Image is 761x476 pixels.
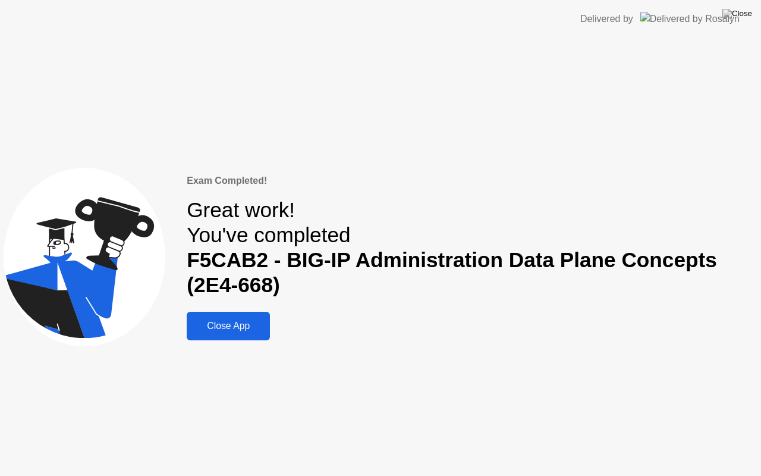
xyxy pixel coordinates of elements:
[722,9,752,18] img: Close
[580,12,633,26] div: Delivered by
[190,321,266,331] div: Close App
[640,12,740,26] img: Delivered by Rosalyn
[187,198,757,298] div: Great work! You've completed
[187,248,717,296] b: F5CAB2 - BIG-IP Administration Data Plane Concepts (2E4-668)
[187,312,270,340] button: Close App
[187,174,757,188] div: Exam Completed!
